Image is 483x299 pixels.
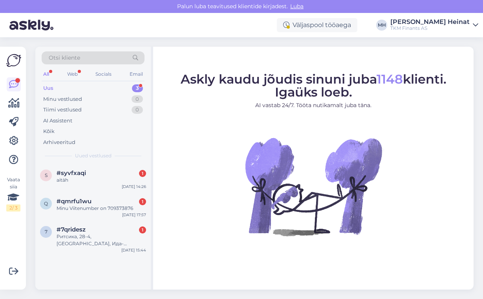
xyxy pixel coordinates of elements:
[288,3,306,10] span: Luba
[45,172,48,178] span: s
[121,247,146,253] div: [DATE] 15:44
[43,95,82,103] div: Minu vestlused
[181,71,446,100] span: Askly kaudu jõudis sinuni juba klienti. Igaüks loeb.
[57,205,146,212] div: Minu Viitenumber on 709373876
[139,170,146,177] div: 1
[94,69,113,79] div: Socials
[6,53,21,68] img: Askly Logo
[132,95,143,103] div: 0
[122,212,146,218] div: [DATE] 17:57
[277,18,357,32] div: Väljaspool tööaega
[49,54,80,62] span: Otsi kliente
[390,19,470,25] div: [PERSON_NAME] Heinat
[44,201,48,206] span: q
[57,177,146,184] div: aitäh
[122,184,146,190] div: [DATE] 14:26
[43,84,53,92] div: Uus
[43,106,82,114] div: Tiimi vestlused
[139,226,146,233] div: 1
[57,226,86,233] span: #7qridesz
[43,128,55,135] div: Kõik
[43,139,75,146] div: Arhiveeritud
[376,20,387,31] div: MH
[45,229,48,235] span: 7
[128,69,145,79] div: Email
[43,117,72,125] div: AI Assistent
[132,84,143,92] div: 3
[377,71,403,87] span: 1148
[243,116,384,257] img: No Chat active
[139,198,146,205] div: 1
[57,198,91,205] span: #qmrfu1wu
[42,69,51,79] div: All
[132,106,143,114] div: 0
[181,101,446,109] p: AI vastab 24/7. Tööta nutikamalt juba täna.
[66,69,79,79] div: Web
[390,19,478,31] a: [PERSON_NAME] HeinatTKM Finants AS
[6,176,20,211] div: Vaata siia
[390,25,470,31] div: TKM Finants AS
[57,170,86,177] span: #syvfxaqi
[57,233,146,247] div: Ритсика, 28-4, [GEOGRAPHIC_DATA], Ида-[GEOGRAPHIC_DATA]
[75,152,112,159] span: Uued vestlused
[6,204,20,211] div: 2 / 3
